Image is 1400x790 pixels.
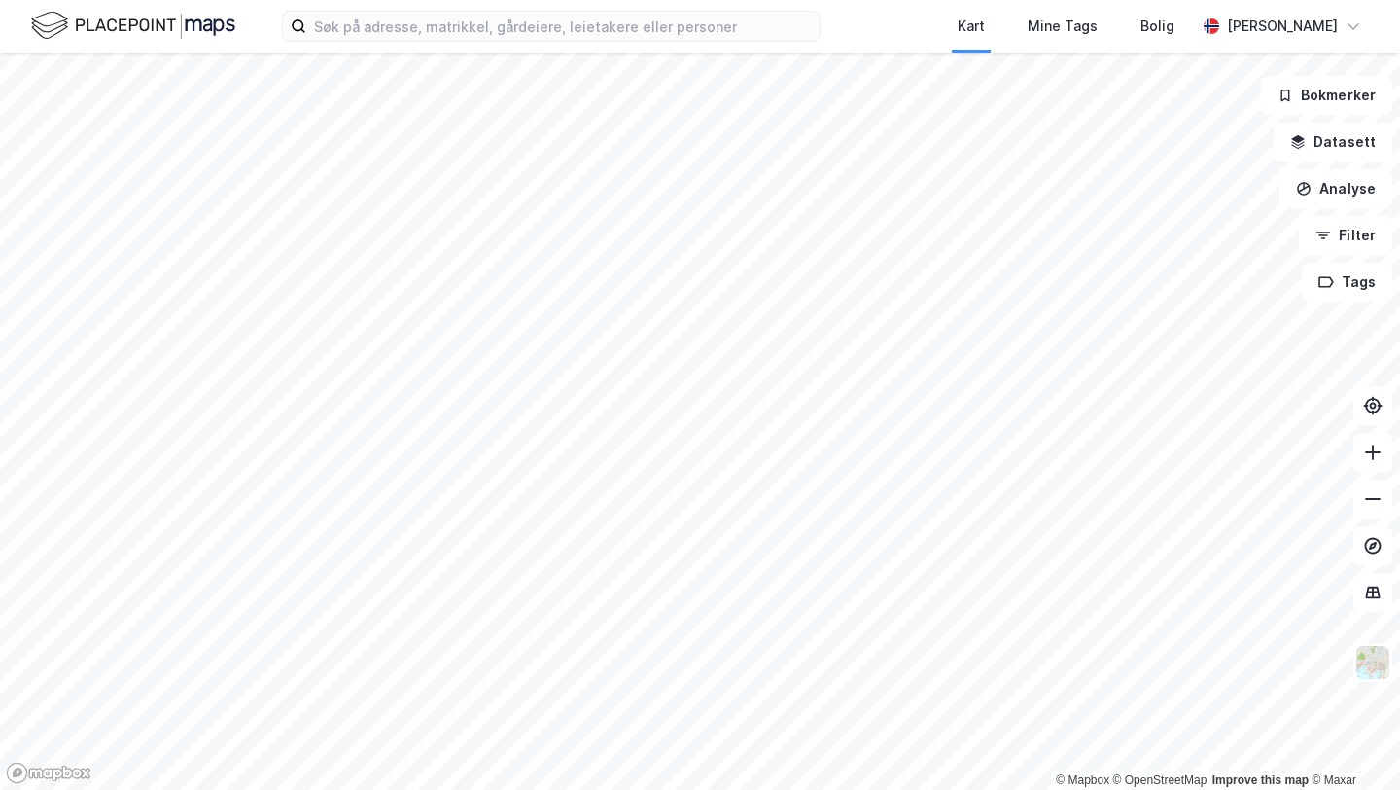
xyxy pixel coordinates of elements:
[1299,216,1392,255] button: Filter
[1140,15,1174,38] div: Bolig
[1303,697,1400,790] iframe: Chat Widget
[1261,76,1392,115] button: Bokmerker
[31,9,235,43] img: logo.f888ab2527a4732fd821a326f86c7f29.svg
[1028,15,1098,38] div: Mine Tags
[958,15,985,38] div: Kart
[1302,263,1392,302] button: Tags
[1212,773,1309,787] a: Improve this map
[1113,773,1207,787] a: OpenStreetMap
[1303,697,1400,790] div: Kontrollprogram for chat
[306,12,820,41] input: Søk på adresse, matrikkel, gårdeiere, leietakere eller personer
[1227,15,1338,38] div: [PERSON_NAME]
[1274,123,1392,162] button: Datasett
[1279,169,1392,208] button: Analyse
[1056,773,1109,787] a: Mapbox
[6,762,91,784] a: Mapbox homepage
[1354,644,1391,681] img: Z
